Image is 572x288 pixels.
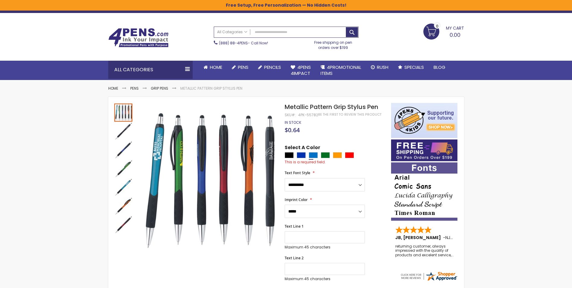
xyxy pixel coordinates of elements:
[286,61,316,80] a: 4Pens4impact
[321,152,330,158] div: Green
[333,152,342,158] div: Orange
[450,31,460,39] span: 0.00
[316,61,366,80] a: 4PROMOTIONALITEMS
[114,141,132,159] img: Metallic Pattern Grip Stylus Pen
[400,271,458,282] img: 4pens.com widget logo
[219,40,268,46] span: - Call Now!
[391,139,457,161] img: Free shipping on orders over $199
[395,244,454,257] div: returning customer, always impressed with the quality of products and excelent service, will retu...
[253,61,286,74] a: Pencils
[366,61,393,74] a: Rush
[443,235,495,241] span: - ,
[264,64,281,70] span: Pencils
[285,245,365,250] p: Maximum 45 characters
[114,197,133,215] div: Metallic Pattern Grip Stylus Pen
[391,162,457,221] img: font-personalization-examples
[398,7,438,11] a: Create an Account
[114,103,133,122] div: Metallic Pattern Grip Stylus Pen
[285,170,310,175] span: Text Font Style
[214,27,250,37] a: All Categories
[298,113,318,117] div: 4PK-55782
[308,38,359,50] div: Free shipping on pen orders over $199
[210,64,222,70] span: Home
[285,224,304,229] span: Text Line 1
[297,152,306,158] div: Blue
[114,215,132,234] div: Metallic Pattern Grip Stylus Pen
[108,86,118,91] a: Home
[345,152,354,158] div: Red
[114,178,133,197] div: Metallic Pattern Grip Stylus Pen
[404,64,424,70] span: Specials
[522,272,572,288] iframe: Google Customer Reviews
[114,216,132,234] img: Metallic Pattern Grip Stylus Pen
[445,235,453,241] span: NJ
[393,61,429,74] a: Specials
[199,61,227,74] a: Home
[285,120,301,125] div: Availability
[429,61,450,74] a: Blog
[219,40,248,46] a: (888) 88-4PENS
[285,152,294,158] div: Black
[423,24,464,39] a: 0.00 0
[285,160,385,165] div: This is a required field.
[285,255,304,261] span: Text Line 2
[139,112,277,250] img: Metallic Pattern Grip Stylus Pen
[114,122,132,140] img: Metallic Pattern Grip Stylus Pen
[395,235,443,241] span: JB, [PERSON_NAME]
[434,64,445,70] span: Blog
[291,64,311,76] span: 4Pens 4impact
[285,103,378,111] span: Metallic Pattern Grip Stylus Pen
[400,278,458,283] a: 4pens.com certificate URL
[114,178,132,197] img: Metallic Pattern Grip Stylus Pen
[377,64,388,70] span: Rush
[114,159,133,178] div: Metallic Pattern Grip Stylus Pen
[114,197,132,215] img: Metallic Pattern Grip Stylus Pen
[285,112,296,117] strong: SKU
[108,28,169,47] img: 4Pens Custom Pens and Promotional Products
[238,64,248,70] span: Pens
[114,140,133,159] div: Metallic Pattern Grip Stylus Pen
[151,86,168,91] a: Grip Pens
[285,277,365,281] p: Maximum 45 characters
[309,152,318,158] div: Blue Light
[130,86,139,91] a: Pens
[285,120,301,125] span: In stock
[436,23,438,29] span: 0
[371,7,391,11] a: Wishlist
[180,86,242,91] li: Metallic Pattern Grip Stylus Pen
[114,122,133,140] div: Metallic Pattern Grip Stylus Pen
[444,7,464,11] div: Sign In
[321,64,361,76] span: 4PROMOTIONAL ITEMS
[391,103,457,138] img: 4pens 4 kids
[285,197,308,202] span: Imprint Color
[285,144,320,152] span: Select A Color
[227,61,253,74] a: Pens
[217,30,247,34] span: All Categories
[285,126,300,134] span: $0.64
[108,61,193,79] div: All Categories
[114,160,132,178] img: Metallic Pattern Grip Stylus Pen
[318,112,381,117] a: Be the first to review this product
